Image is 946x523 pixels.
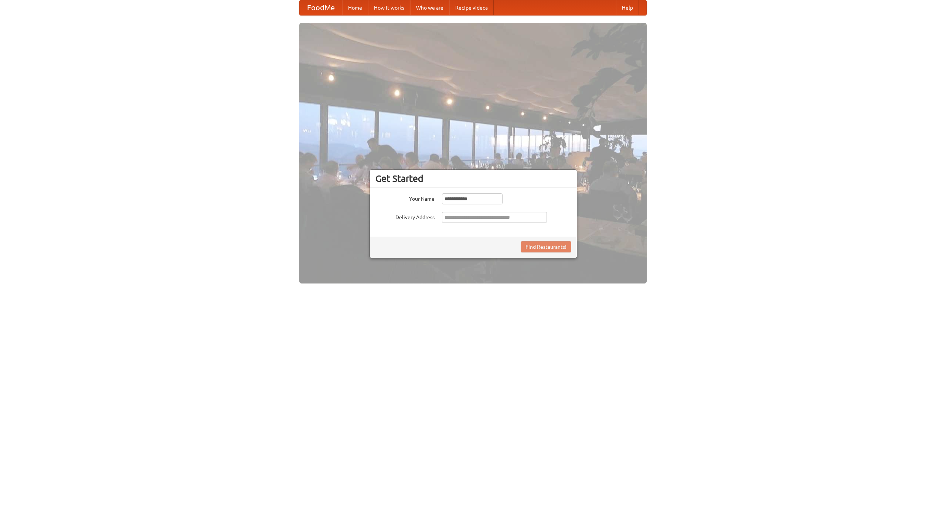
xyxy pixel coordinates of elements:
label: Your Name [375,193,435,203]
a: Home [342,0,368,15]
a: Recipe videos [449,0,494,15]
button: Find Restaurants! [521,241,571,252]
a: Help [616,0,639,15]
a: Who we are [410,0,449,15]
a: FoodMe [300,0,342,15]
h3: Get Started [375,173,571,184]
a: How it works [368,0,410,15]
label: Delivery Address [375,212,435,221]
